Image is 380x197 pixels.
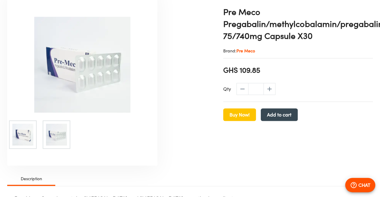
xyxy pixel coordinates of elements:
button: Add to cart [261,108,298,121]
img: Pre Meco Pregabalin/methylcobalamin/pregabalin/methylcobalamin 75/740mg Capsule X30 [46,124,68,146]
span: increase [263,83,275,95]
button: Buy Now! [223,108,256,121]
p: Qty [223,85,231,93]
h1: Pre Meco Pregabalin/methylcobalamin/pregabalin/methylcobalamin 75/740mg Capsule X30 [223,6,373,42]
button: CHAT [345,178,375,192]
span: Buy Now! [230,110,250,119]
span: Pre Meco [236,48,255,53]
img: Pre Meco Pregabalin/methylcobalamin/pregabalin/methylcobalamin 75/740mg Capsule X30 [12,124,34,146]
span: Description [11,175,52,183]
div: Product Details tab [7,172,373,186]
span: Add to cart [267,110,291,119]
p: CHAT [358,181,370,189]
p: Brand: [223,48,373,54]
span: GHS 109.85 [223,65,260,75]
span: decrease [236,83,248,95]
img: Pre Meco Pregabalin/methylcobalamin/pregabalin/methylcobalamin 75/740mg Capsule X30 [7,17,157,113]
